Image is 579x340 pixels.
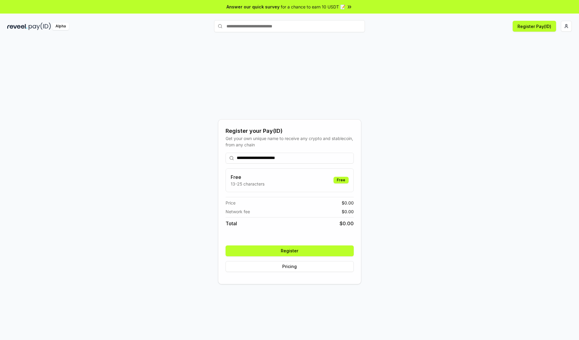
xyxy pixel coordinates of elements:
[226,220,237,227] span: Total
[340,220,354,227] span: $ 0.00
[226,4,280,10] span: Answer our quick survey
[226,200,236,206] span: Price
[226,245,354,256] button: Register
[342,200,354,206] span: $ 0.00
[342,208,354,215] span: $ 0.00
[513,21,556,32] button: Register Pay(ID)
[231,181,264,187] p: 13-25 characters
[281,4,345,10] span: for a chance to earn 10 USDT 📝
[226,261,354,272] button: Pricing
[7,23,27,30] img: reveel_dark
[226,127,354,135] div: Register your Pay(ID)
[231,173,264,181] h3: Free
[29,23,51,30] img: pay_id
[226,208,250,215] span: Network fee
[226,135,354,148] div: Get your own unique name to receive any crypto and stablecoin, from any chain
[334,177,349,183] div: Free
[52,23,69,30] div: Alpha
